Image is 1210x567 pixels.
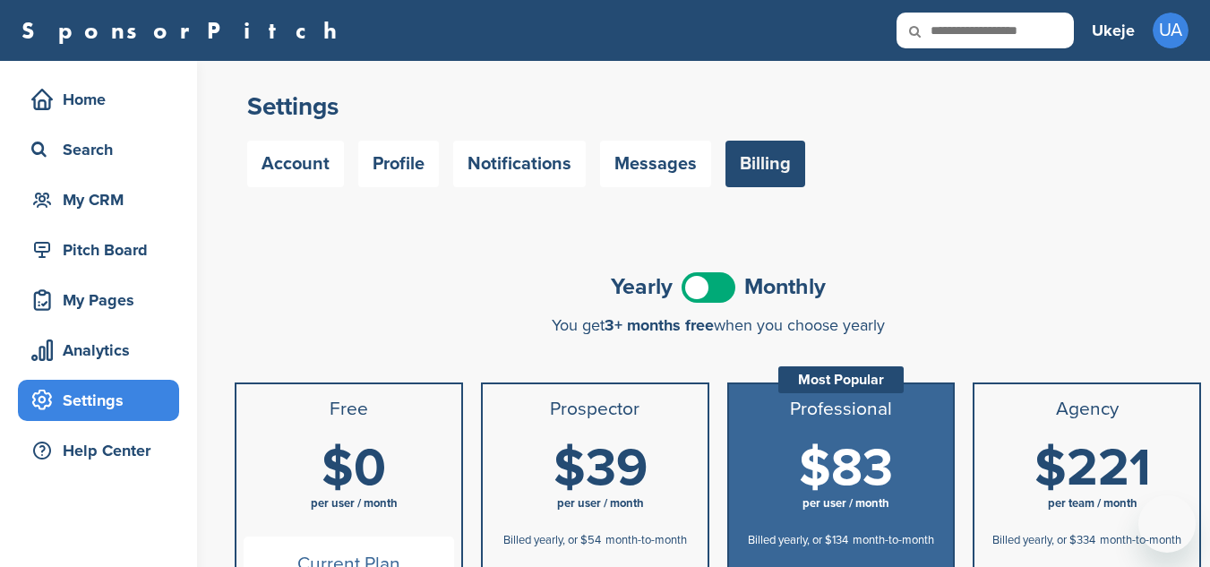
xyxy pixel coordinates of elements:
div: Search [27,133,179,166]
span: $0 [322,437,386,500]
div: Analytics [27,334,179,366]
a: Home [18,79,179,120]
h3: Prospector [490,399,700,420]
a: Help Center [18,430,179,471]
span: 3+ months free [605,315,714,335]
a: SponsorPitch [21,19,348,42]
div: Pitch Board [27,234,179,266]
span: $83 [799,437,893,500]
div: My Pages [27,284,179,316]
span: month-to-month [1100,533,1181,547]
div: Help Center [27,434,179,467]
span: per user / month [802,496,889,511]
div: Settings [27,384,179,417]
a: Billing [725,141,805,187]
a: Profile [358,141,439,187]
div: Home [27,83,179,116]
span: month-to-month [605,533,687,547]
a: My Pages [18,279,179,321]
span: per user / month [311,496,398,511]
span: $39 [554,437,648,500]
span: Monthly [744,276,826,298]
h2: Settings [247,90,1189,123]
iframe: Button to launch messaging window [1138,495,1196,553]
a: Notifications [453,141,586,187]
span: Billed yearly, or $334 [992,533,1095,547]
a: Settings [18,380,179,421]
span: month-to-month [853,533,934,547]
span: Billed yearly, or $54 [503,533,601,547]
span: per team / month [1048,496,1137,511]
span: Yearly [611,276,673,298]
h3: Free [244,399,454,420]
a: Pitch Board [18,229,179,271]
span: $221 [1034,437,1151,500]
a: My CRM [18,179,179,220]
span: Billed yearly, or $134 [748,533,848,547]
a: Analytics [18,330,179,371]
a: Messages [600,141,711,187]
span: per user / month [557,496,644,511]
div: My CRM [27,184,179,216]
a: Account [247,141,344,187]
div: You get when you choose yearly [235,316,1201,334]
a: Ukeje [1092,11,1135,50]
span: UA [1153,13,1189,48]
h3: Professional [736,399,947,420]
div: Most Popular [778,366,904,393]
h3: Ukeje [1092,18,1135,43]
a: Search [18,129,179,170]
h3: Agency [982,399,1192,420]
